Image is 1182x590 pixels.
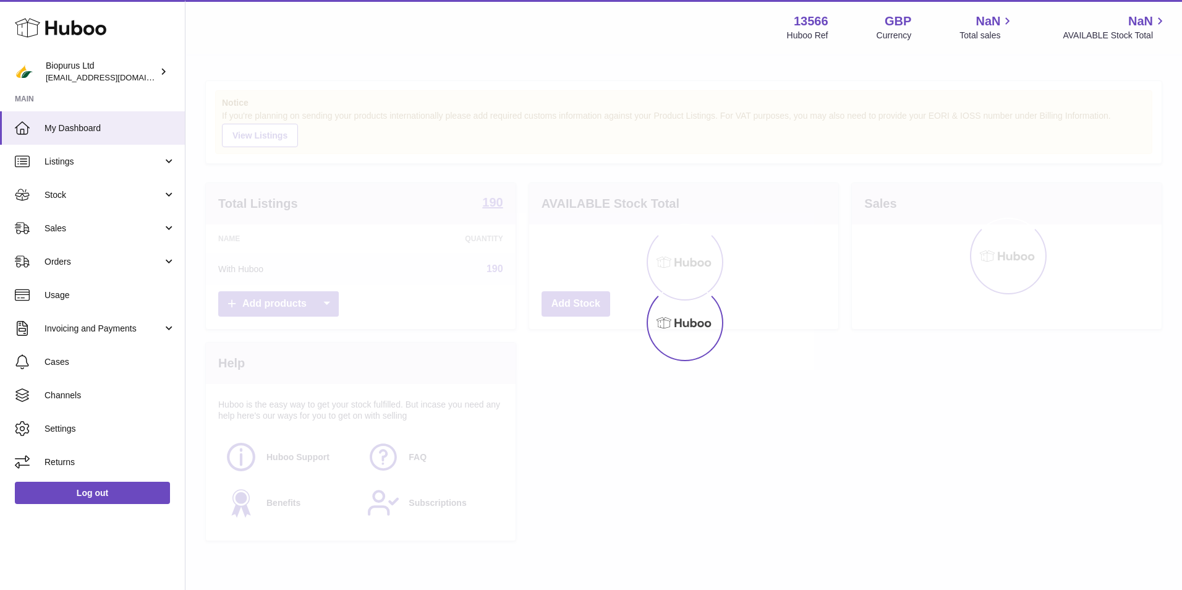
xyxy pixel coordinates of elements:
[45,223,163,234] span: Sales
[45,189,163,201] span: Stock
[1063,30,1167,41] span: AVAILABLE Stock Total
[45,256,163,268] span: Orders
[45,122,176,134] span: My Dashboard
[46,72,182,82] span: [EMAIL_ADDRESS][DOMAIN_NAME]
[885,13,911,30] strong: GBP
[1063,13,1167,41] a: NaN AVAILABLE Stock Total
[45,390,176,401] span: Channels
[45,289,176,301] span: Usage
[959,30,1014,41] span: Total sales
[976,13,1000,30] span: NaN
[45,423,176,435] span: Settings
[45,356,176,368] span: Cases
[15,482,170,504] a: Log out
[46,60,157,83] div: Biopurus Ltd
[1128,13,1153,30] span: NaN
[794,13,828,30] strong: 13566
[45,156,163,168] span: Listings
[45,456,176,468] span: Returns
[959,13,1014,41] a: NaN Total sales
[15,62,33,81] img: internalAdmin-13566@internal.huboo.com
[45,323,163,335] span: Invoicing and Payments
[877,30,912,41] div: Currency
[787,30,828,41] div: Huboo Ref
